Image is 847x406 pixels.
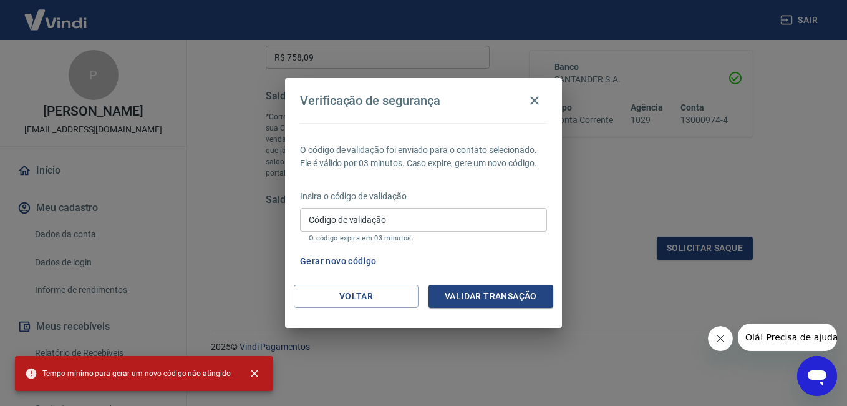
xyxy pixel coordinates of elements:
span: Tempo mínimo para gerar um novo código não atingido [25,367,231,380]
p: O código de validação foi enviado para o contato selecionado. Ele é válido por 03 minutos. Caso e... [300,144,547,170]
button: Voltar [294,285,419,308]
button: close [241,360,268,387]
iframe: Botão para abrir a janela de mensagens [797,356,837,396]
iframe: Mensagem da empresa [738,324,837,351]
span: Olá! Precisa de ajuda? [7,9,105,19]
p: O código expira em 03 minutos. [309,234,538,242]
iframe: Fechar mensagem [708,326,733,351]
h4: Verificação de segurança [300,93,440,108]
button: Gerar novo código [295,250,382,273]
button: Validar transação [428,285,553,308]
p: Insira o código de validação [300,190,547,203]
